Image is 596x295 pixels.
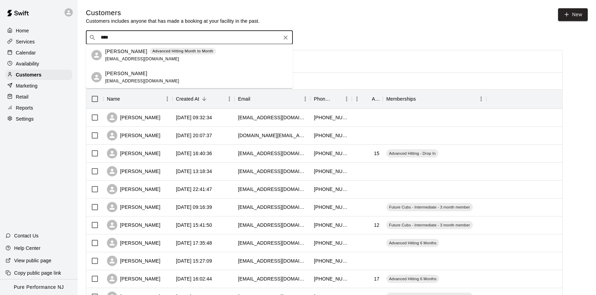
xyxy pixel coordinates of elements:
div: 2025-09-16 15:41:50 [176,222,212,228]
p: Contact Us [14,232,39,239]
div: Name [107,89,120,109]
button: Menu [476,94,486,104]
a: Retail [6,92,72,102]
span: Future Cubs - Intermediate - 3 month member [386,204,473,210]
button: Sort [199,94,209,104]
span: Advanced Hitting 6 Months [386,240,439,246]
div: Phone Number [314,89,332,109]
div: [PERSON_NAME] [107,112,160,123]
span: Advanced Hitting 6 Months [386,276,439,282]
div: elissar.pt@gmail.com [238,132,307,139]
p: Pure Performance NJ [14,284,64,291]
div: Age [352,89,383,109]
button: Menu [352,94,362,104]
p: Reports [16,104,33,111]
div: Memberships [386,89,416,109]
div: [PERSON_NAME] [107,148,160,159]
div: +19083073757 [314,168,348,175]
div: heatherhornyak1@gmail.com [238,257,307,264]
div: Created At [172,89,235,109]
span: Future Cubs - Intermediate - 3 month member [386,222,473,228]
div: [PERSON_NAME] [107,130,160,141]
div: 2025-09-29 20:07:37 [176,132,212,139]
div: 2025-09-29 16:40:36 [176,150,212,157]
button: Menu [341,94,352,104]
div: Age [372,89,379,109]
div: 2025-09-19 09:16:39 [176,204,212,211]
p: Availability [16,60,39,67]
div: Reports [6,103,72,113]
a: Calendar [6,48,72,58]
div: +18622079087 [314,257,348,264]
div: Marketing [6,81,72,91]
button: Menu [300,94,310,104]
p: Copy public page link [14,269,61,276]
a: Home [6,26,72,36]
div: Future Cubs - Intermediate - 3 month member [386,203,473,211]
div: +16463426976 [314,114,348,121]
div: 2025-09-25 22:41:47 [176,186,212,193]
div: [PERSON_NAME] [107,166,160,176]
div: 2025-09-15 17:35:48 [176,240,212,246]
div: [PERSON_NAME] [107,238,160,248]
div: brmeyers27@gmail.com [238,150,307,157]
div: +19732242418 [314,240,348,246]
a: Availability [6,59,72,69]
a: Services [6,37,72,47]
p: View public page [14,257,51,264]
span: [EMAIL_ADDRESS][DOMAIN_NAME] [105,57,179,61]
p: Advanced Hitting Month to Month [152,48,213,54]
div: Search customers by name or email [86,31,293,44]
p: Customers [16,71,41,78]
button: Menu [224,94,235,104]
div: +12014862595 [314,132,348,139]
div: +19739759514 [314,275,348,282]
div: 12 [374,222,379,228]
div: +19083283123 [314,150,348,157]
p: Settings [16,115,34,122]
div: miragliakatie3@gmail.com [238,222,307,228]
div: +19173372241 [314,186,348,193]
div: [PERSON_NAME] [107,256,160,266]
p: Home [16,27,29,34]
div: Email [235,89,310,109]
div: Created At [176,89,199,109]
div: [PERSON_NAME] [107,220,160,230]
p: [PERSON_NAME] [105,48,147,55]
p: Marketing [16,82,38,89]
div: Benny Santiago [91,72,102,82]
p: Retail [16,93,29,100]
div: +19733094198 [314,222,348,228]
div: 2025-10-01 09:32:34 [176,114,212,121]
div: Advanced Hitting 6 Months [386,275,439,283]
div: 2025-09-03 16:02:44 [176,275,212,282]
div: 15 [374,150,379,157]
div: +19735258120 [314,204,348,211]
div: 2025-09-06 15:27:09 [176,257,212,264]
span: [EMAIL_ADDRESS][DOMAIN_NAME] [105,79,179,83]
div: Advanced Hitting - Drop In [386,149,438,157]
div: Name [103,89,172,109]
div: 17 [374,275,379,282]
p: [PERSON_NAME] [105,70,147,77]
div: [PERSON_NAME] [107,202,160,212]
button: Sort [120,94,130,104]
div: Advanced Hitting 6 Months [386,239,439,247]
div: rlifshey@gmail.com [238,186,307,193]
div: [PERSON_NAME] [107,184,160,194]
button: Sort [362,94,372,104]
button: Sort [250,94,260,104]
a: New [558,8,588,21]
button: Menu [162,94,172,104]
div: [PERSON_NAME] [107,274,160,284]
div: Settings [6,114,72,124]
button: Clear [281,33,290,42]
button: Sort [416,94,426,104]
div: Customers [6,70,72,80]
div: masonswilson.24@gmail.com [238,275,307,282]
p: Help Center [14,245,40,252]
